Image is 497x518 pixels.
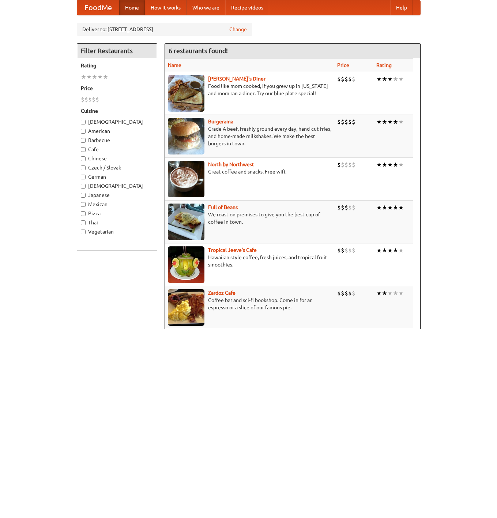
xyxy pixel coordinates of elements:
[382,204,387,212] li: ★
[81,129,86,134] input: American
[229,26,247,33] a: Change
[187,0,225,15] a: Who we are
[168,289,204,326] img: zardoz.jpg
[393,204,398,212] li: ★
[341,75,344,83] li: $
[208,119,233,124] a: Burgerama
[387,161,393,169] li: ★
[341,161,344,169] li: $
[81,120,86,124] input: [DEMOGRAPHIC_DATA]
[119,0,145,15] a: Home
[81,107,153,115] h5: Cuisine
[382,161,387,169] li: ★
[77,0,119,15] a: FoodMe
[81,175,86,179] input: German
[387,289,393,297] li: ★
[344,75,348,83] li: $
[81,210,153,217] label: Pizza
[168,75,204,112] img: sallys.jpg
[145,0,187,15] a: How it works
[382,246,387,254] li: ★
[208,290,236,296] b: Zardoz Cafe
[81,156,86,161] input: Chinese
[341,289,344,297] li: $
[341,204,344,212] li: $
[97,73,103,81] li: ★
[387,75,393,83] li: ★
[168,82,331,97] p: Food like mom cooked, if you grew up in [US_STATE] and mom ran a diner. Try our blue plate special!
[352,204,355,212] li: $
[348,118,352,126] li: $
[95,96,99,104] li: $
[208,161,254,167] b: North by Northwest
[81,165,86,170] input: Czech / Slovak
[81,182,153,190] label: [DEMOGRAPHIC_DATA]
[344,118,348,126] li: $
[81,219,153,226] label: Thai
[337,246,341,254] li: $
[168,254,331,268] p: Hawaiian style coffee, fresh juices, and tropical fruit smoothies.
[352,246,355,254] li: $
[81,220,86,225] input: Thai
[393,75,398,83] li: ★
[387,204,393,212] li: ★
[337,118,341,126] li: $
[352,75,355,83] li: $
[337,62,349,68] a: Price
[81,147,86,152] input: Cafe
[344,204,348,212] li: $
[376,62,392,68] a: Rating
[81,137,153,144] label: Barbecue
[92,73,97,81] li: ★
[81,118,153,126] label: [DEMOGRAPHIC_DATA]
[169,47,228,54] ng-pluralize: 6 restaurants found!
[81,164,153,171] label: Czech / Slovak
[348,246,352,254] li: $
[168,211,331,226] p: We roast on premises to give you the best cup of coffee in town.
[376,161,382,169] li: ★
[341,118,344,126] li: $
[344,246,348,254] li: $
[393,246,398,254] li: ★
[398,204,404,212] li: ★
[382,289,387,297] li: ★
[387,118,393,126] li: ★
[387,246,393,254] li: ★
[81,96,84,104] li: $
[337,289,341,297] li: $
[382,75,387,83] li: ★
[398,289,404,297] li: ★
[390,0,413,15] a: Help
[81,62,153,69] h5: Rating
[81,146,153,153] label: Cafe
[376,75,382,83] li: ★
[81,202,86,207] input: Mexican
[225,0,269,15] a: Recipe videos
[208,247,257,253] a: Tropical Jeeve's Cafe
[348,289,352,297] li: $
[398,246,404,254] li: ★
[376,204,382,212] li: ★
[382,118,387,126] li: ★
[81,201,153,208] label: Mexican
[168,204,204,240] img: beans.jpg
[352,289,355,297] li: $
[341,246,344,254] li: $
[337,204,341,212] li: $
[88,96,92,104] li: $
[81,228,153,235] label: Vegetarian
[398,161,404,169] li: ★
[81,85,153,92] h5: Price
[393,118,398,126] li: ★
[393,289,398,297] li: ★
[81,191,153,199] label: Japanese
[81,211,86,216] input: Pizza
[81,73,86,81] li: ★
[168,297,331,311] p: Coffee bar and sci-fi bookshop. Come in for an espresso or a slice of our famous pie.
[77,23,252,36] div: Deliver to: [STREET_ADDRESS]
[208,76,266,82] a: [PERSON_NAME]'s Diner
[208,204,238,210] a: Full of Beans
[84,96,88,104] li: $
